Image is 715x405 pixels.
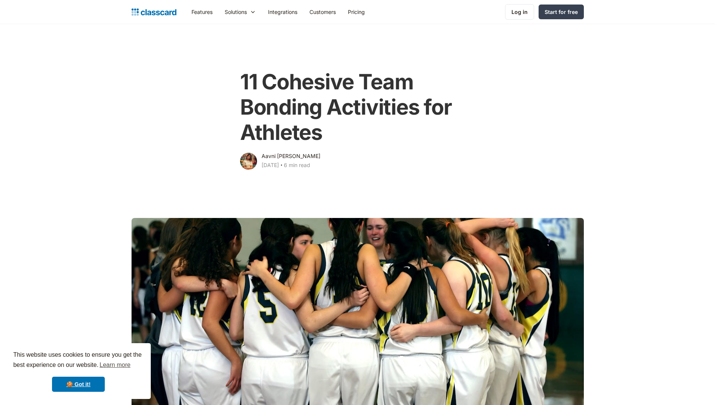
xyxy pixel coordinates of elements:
[225,8,247,16] div: Solutions
[13,350,144,371] span: This website uses cookies to ensure you get the best experience on our website.
[545,8,578,16] div: Start for free
[279,161,284,171] div: ‧
[219,3,262,20] div: Solutions
[505,4,534,20] a: Log in
[342,3,371,20] a: Pricing
[262,152,320,161] div: Aavni [PERSON_NAME]
[284,161,310,170] div: 6 min read
[262,161,279,170] div: [DATE]
[98,359,132,371] a: learn more about cookies
[539,5,584,19] a: Start for free
[303,3,342,20] a: Customers
[511,8,528,16] div: Log in
[185,3,219,20] a: Features
[52,377,105,392] a: dismiss cookie message
[262,3,303,20] a: Integrations
[132,7,176,17] a: home
[6,343,151,399] div: cookieconsent
[240,69,475,146] h1: 11 Cohesive Team Bonding Activities for Athletes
